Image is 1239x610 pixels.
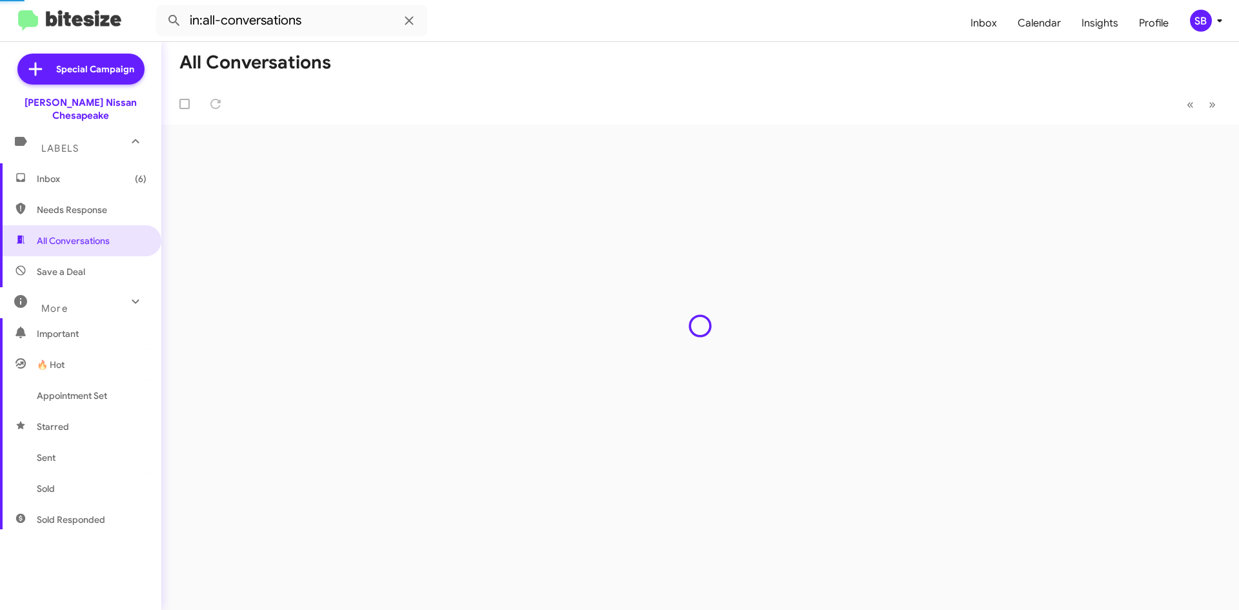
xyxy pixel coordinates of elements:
[1071,5,1129,42] a: Insights
[37,358,65,371] span: 🔥 Hot
[37,265,85,278] span: Save a Deal
[17,54,145,85] a: Special Campaign
[1209,96,1216,112] span: »
[1190,10,1212,32] div: SB
[56,63,134,76] span: Special Campaign
[41,303,68,314] span: More
[37,172,146,185] span: Inbox
[37,389,107,402] span: Appointment Set
[41,143,79,154] span: Labels
[960,5,1007,42] a: Inbox
[37,420,69,433] span: Starred
[37,513,105,526] span: Sold Responded
[1129,5,1179,42] a: Profile
[37,482,55,495] span: Sold
[156,5,427,36] input: Search
[37,203,146,216] span: Needs Response
[37,451,55,464] span: Sent
[1179,91,1202,117] button: Previous
[1179,10,1225,32] button: SB
[1201,91,1224,117] button: Next
[37,234,110,247] span: All Conversations
[135,172,146,185] span: (6)
[1007,5,1071,42] a: Calendar
[1187,96,1194,112] span: «
[1180,91,1224,117] nav: Page navigation example
[179,52,331,73] h1: All Conversations
[37,327,146,340] span: Important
